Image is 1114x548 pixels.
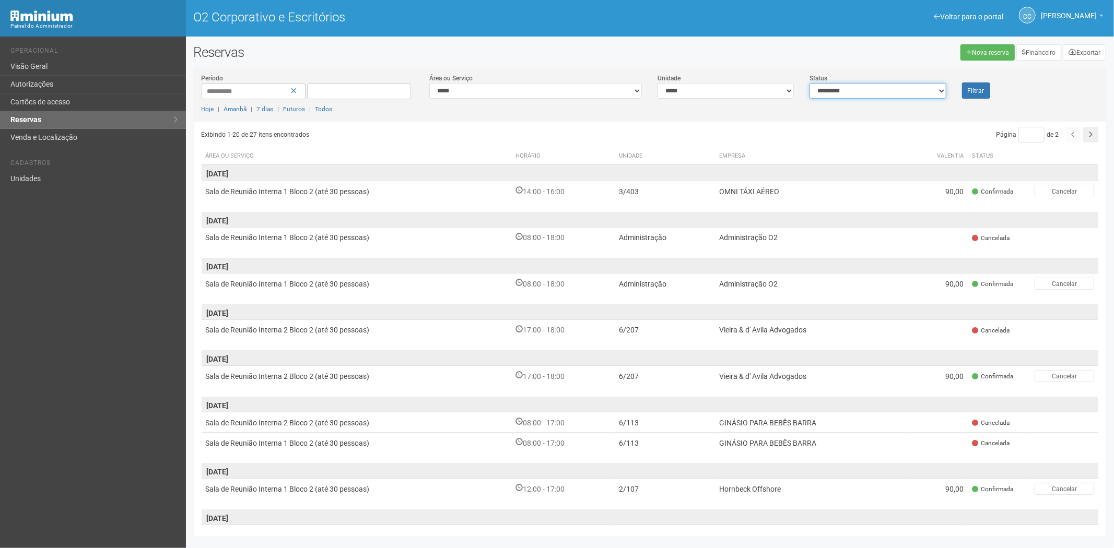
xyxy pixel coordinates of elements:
[202,105,214,113] a: Hoje
[206,152,254,159] font: Área ou Serviço
[207,514,229,522] font: [DATE]
[1063,44,1106,61] button: Exportar
[968,87,984,94] font: Filtrar
[10,174,41,183] font: Unidades
[619,372,639,380] font: 6/207
[251,105,253,113] font: |
[206,485,370,493] font: Sala de Reunião Interna 1 Bloco 2 (até 30 pessoas)
[619,234,666,242] font: Administração
[206,439,370,447] font: Sala de Reunião Interna 1 Bloco 2 (até 30 pessoas)
[719,187,779,196] font: OMNI TÁXI AÉREO
[1076,49,1100,56] font: Exportar
[619,280,666,288] font: Administração
[523,485,565,493] font: 12:00 - 17:00
[1052,280,1077,288] font: Cancelar
[996,131,1016,138] font: Página
[523,419,565,427] font: 08:00 - 17:00
[1052,485,1077,493] font: Cancelar
[945,187,964,196] font: 90,00
[523,326,565,335] font: 17:00 - 18:00
[207,468,229,476] font: [DATE]
[619,439,639,447] font: 6/113
[719,419,816,427] font: GINÁSIO PARA BEBÊS BARRA
[719,280,778,288] font: Administração O2
[719,485,781,493] font: Hornbeck Offshore
[523,187,565,196] font: 14:00 - 16:00
[207,170,229,178] font: [DATE]
[194,44,244,60] font: Reservas
[972,49,1009,56] font: Nova reserva
[207,355,229,363] font: [DATE]
[1041,13,1104,21] a: [PERSON_NAME]
[515,152,541,159] font: Horário
[719,439,816,447] font: GINÁSIO PARA BEBÊS BARRA
[202,75,224,82] font: Período
[1035,370,1094,382] button: Cancelar
[523,372,565,380] font: 17:00 - 18:00
[810,75,827,82] font: Status
[310,105,311,113] font: |
[1035,483,1094,495] button: Cancelar
[719,234,778,242] font: Administração O2
[207,309,229,317] font: [DATE]
[206,280,370,288] font: Sala de Reunião Interna 1 Bloco 2 (até 30 pessoas)
[619,485,639,493] font: 2/107
[224,105,247,113] a: Amanhã
[10,47,58,54] font: Operacional
[284,105,306,113] a: Futuros
[523,439,565,447] font: 08:00 - 17:00
[1041,2,1097,20] span: Camila Catarina Lima
[523,280,565,288] font: 08:00 - 18:00
[206,326,370,335] font: Sala de Reunião Interna 2 Bloco 2 (até 30 pessoas)
[10,10,73,21] img: Mínimo
[719,326,806,335] font: Vieira & d' Avila Advogados
[619,419,639,427] font: 6/113
[1019,7,1036,23] a: CC
[1047,131,1059,138] font: de 2
[206,419,370,427] font: Sala de Reunião Interna 2 Bloco 2 (até 30 pessoas)
[1024,13,1032,20] font: CC
[940,13,1003,21] font: Voltar para o portal
[10,133,77,141] font: Venda e Localização
[981,280,1013,288] font: Confirmada
[962,82,990,99] button: Filtrar
[934,13,1003,21] a: Voltar para o portal
[981,373,1013,380] font: Confirmada
[1035,278,1094,290] button: Cancelar
[945,485,964,493] font: 90,00
[523,234,565,242] font: 08:00 - 18:00
[206,372,370,380] font: Sala de Reunião Interna 2 Bloco 2 (até 30 pessoas)
[719,372,806,380] font: Vieira & d' Avila Advogados
[981,485,1013,493] font: Confirmada
[207,401,229,410] font: [DATE]
[1052,188,1077,195] font: Cancelar
[972,152,993,159] font: Status
[10,98,70,106] font: Cartões de acesso
[10,23,73,29] font: Painel do Administrador
[257,105,274,113] a: 7 dias
[10,115,41,124] font: Reservas
[960,44,1015,61] a: Nova reserva
[981,327,1010,334] font: Cancelada
[278,105,279,113] font: |
[1052,373,1077,380] font: Cancelar
[315,105,333,113] a: Todos
[207,263,229,271] font: [DATE]
[202,131,310,138] font: Exibindo 1-20 de 27 itens encontrados
[719,152,745,159] font: Empresa
[945,280,964,288] font: 90,00
[619,326,639,335] font: 6/207
[218,105,220,113] font: |
[10,62,48,70] font: Visão Geral
[1016,44,1061,61] a: Financeiro
[206,234,370,242] font: Sala de Reunião Interna 1 Bloco 2 (até 30 pessoas)
[937,152,964,159] font: Valentia
[981,234,1010,242] font: Cancelada
[10,80,53,88] font: Autorizações
[1026,49,1056,56] font: Financeiro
